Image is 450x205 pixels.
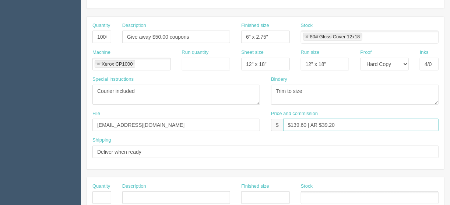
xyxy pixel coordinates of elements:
[271,76,287,83] label: Bindery
[301,49,320,56] label: Run size
[92,183,110,190] label: Quantity
[301,183,313,190] label: Stock
[271,119,283,131] div: $
[92,137,111,144] label: Shipping
[271,110,318,117] label: Price and commission
[241,49,264,56] label: Sheet size
[92,110,100,117] label: File
[182,49,209,56] label: Run quantity
[92,49,110,56] label: Machine
[420,49,429,56] label: Inks
[122,22,146,29] label: Description
[102,62,133,66] div: Xerox CP1000
[92,85,260,105] textarea: Courier included
[241,183,269,190] label: Finished size
[310,34,360,39] div: 80# Gloss Cover 12x18
[301,22,313,29] label: Stock
[271,85,439,105] textarea: Trim to size
[122,183,146,190] label: Description
[92,76,134,83] label: Special instructions
[92,22,110,29] label: Quantity
[360,49,372,56] label: Proof
[241,22,269,29] label: Finished size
